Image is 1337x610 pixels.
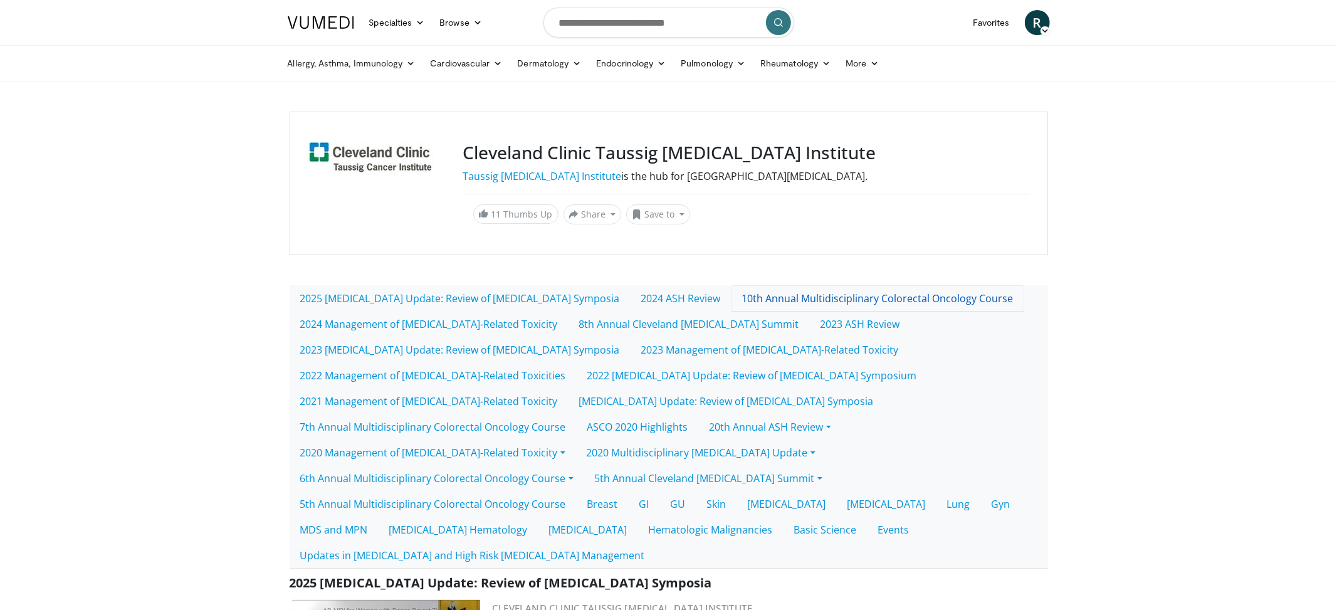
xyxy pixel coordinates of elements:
[629,491,660,517] a: GI
[290,337,631,363] a: 2023 [MEDICAL_DATA] Update: Review of [MEDICAL_DATA] Symposia
[569,388,884,414] a: [MEDICAL_DATA] Update: Review of [MEDICAL_DATA] Symposia
[699,414,842,440] a: 20th Annual ASH Review
[290,491,577,517] a: 5th Annual Multidisciplinary Colorectal Oncology Course
[626,204,690,224] button: Save to
[463,169,1030,184] p: is the hub for [GEOGRAPHIC_DATA][MEDICAL_DATA].
[577,414,699,440] a: ASCO 2020 Highlights
[631,337,910,363] a: 2023 Management of [MEDICAL_DATA]-Related Toxicity
[589,51,673,76] a: Endocrinology
[290,465,584,492] a: 6th Annual Multidisciplinary Colorectal Oncology Course
[290,388,569,414] a: 2021 Management of [MEDICAL_DATA]-Related Toxicity
[543,8,794,38] input: Search topics, interventions
[936,491,981,517] a: Lung
[538,517,638,543] a: [MEDICAL_DATA]
[965,10,1017,35] a: Favorites
[784,517,868,543] a: Basic Science
[290,517,379,543] a: MDS and MPN
[731,285,1024,312] a: 10th Annual Multidisciplinary Colorectal Oncology Course
[564,204,622,224] button: Share
[290,574,712,591] span: 2025 [MEDICAL_DATA] Update: Review of [MEDICAL_DATA] Symposia
[463,142,1030,164] h3: Cleveland Clinic Taussig [MEDICAL_DATA] Institute
[290,439,576,466] a: 2020 Management of [MEDICAL_DATA]-Related Toxicity
[491,208,501,220] span: 11
[1025,10,1050,35] a: R
[290,414,577,440] a: 7th Annual Multidisciplinary Colorectal Oncology Course
[838,51,886,76] a: More
[737,491,837,517] a: [MEDICAL_DATA]
[510,51,589,76] a: Dermatology
[379,517,538,543] a: [MEDICAL_DATA] Hematology
[981,491,1021,517] a: Gyn
[569,311,810,337] a: 8th Annual Cleveland [MEDICAL_DATA] Summit
[422,51,510,76] a: Cardiovascular
[660,491,696,517] a: GU
[576,439,826,466] a: 2020 Multidisciplinary [MEDICAL_DATA] Update
[577,491,629,517] a: Breast
[837,491,936,517] a: [MEDICAL_DATA]
[290,311,569,337] a: 2024 Management of [MEDICAL_DATA]-Related Toxicity
[463,169,622,183] a: Taussig [MEDICAL_DATA] Institute
[290,362,577,389] a: 2022 Management of [MEDICAL_DATA]-Related Toxicities
[432,10,490,35] a: Browse
[631,285,731,312] a: 2024 ASH Review
[673,51,753,76] a: Pulmonology
[696,491,737,517] a: Skin
[290,285,631,312] a: 2025 [MEDICAL_DATA] Update: Review of [MEDICAL_DATA] Symposia
[638,517,784,543] a: Hematologic Malignancies
[810,311,911,337] a: 2023 ASH Review
[868,517,920,543] a: Events
[288,16,354,29] img: VuMedi Logo
[280,51,423,76] a: Allergy, Asthma, Immunology
[473,204,558,224] a: 11 Thumbs Up
[753,51,838,76] a: Rheumatology
[577,362,928,389] a: 2022 [MEDICAL_DATA] Update: Review of [MEDICAL_DATA] Symposium
[584,465,833,492] a: 5th Annual Cleveland [MEDICAL_DATA] Summit
[362,10,433,35] a: Specialties
[290,542,656,569] a: Updates in [MEDICAL_DATA] and High Risk [MEDICAL_DATA] Management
